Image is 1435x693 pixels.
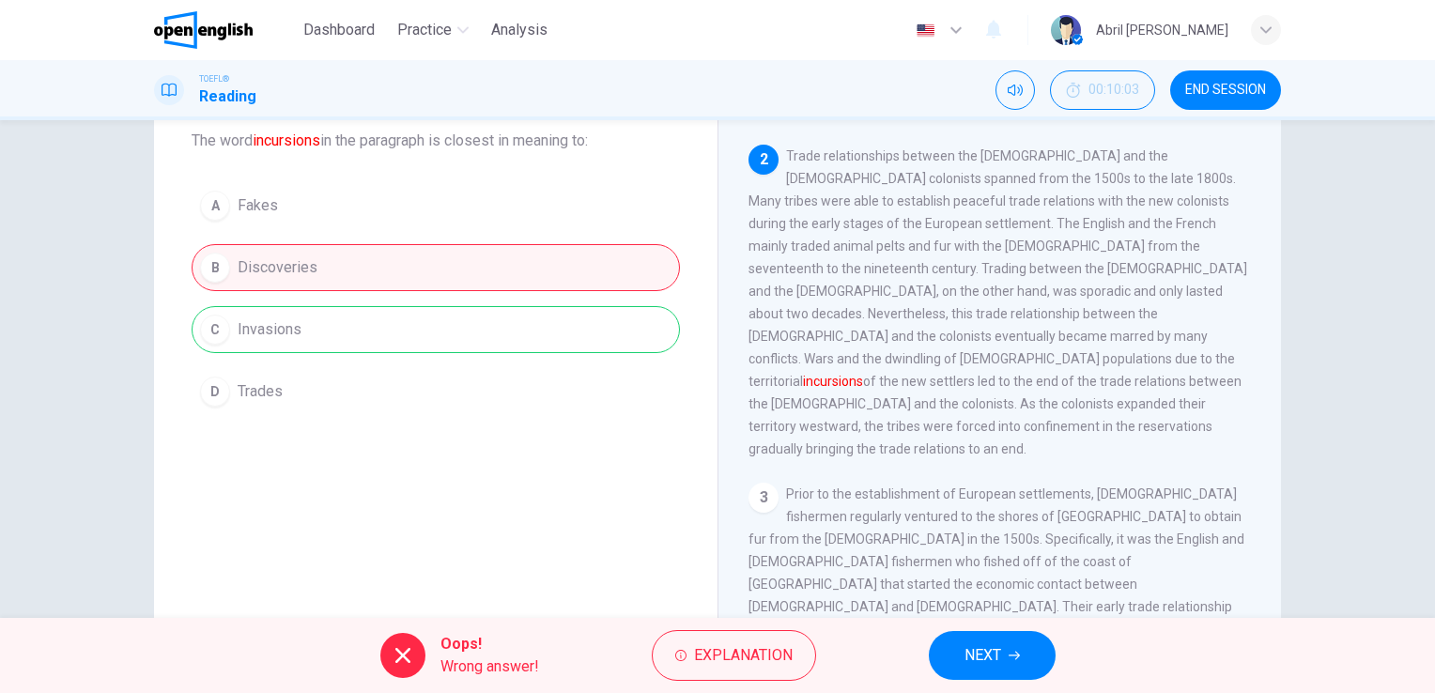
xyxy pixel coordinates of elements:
button: NEXT [929,631,1056,680]
div: Hide [1050,70,1155,110]
span: Wrong answer! [440,655,539,678]
font: incursions [253,131,320,149]
span: Trade relationships between the [DEMOGRAPHIC_DATA] and the [DEMOGRAPHIC_DATA] colonists spanned f... [748,148,1247,456]
button: END SESSION [1170,70,1281,110]
button: Practice [390,13,476,47]
span: Oops! [440,633,539,655]
span: The word in the paragraph is closest in meaning to: [192,130,680,152]
a: OpenEnglish logo [154,11,296,49]
span: Analysis [491,19,548,41]
span: 00:10:03 [1088,83,1139,98]
font: incursions [803,374,863,389]
img: en [914,23,937,38]
div: 2 [748,145,779,175]
button: Analysis [484,13,555,47]
button: 00:10:03 [1050,70,1155,110]
span: NEXT [964,642,1001,669]
span: TOEFL® [199,72,229,85]
button: Dashboard [296,13,382,47]
img: Profile picture [1051,15,1081,45]
span: Explanation [694,642,793,669]
img: OpenEnglish logo [154,11,253,49]
span: Dashboard [303,19,375,41]
span: END SESSION [1185,83,1266,98]
h1: Reading [199,85,256,108]
div: Abril [PERSON_NAME] [1096,19,1228,41]
button: Explanation [652,630,816,681]
div: Mute [995,70,1035,110]
span: Practice [397,19,452,41]
div: 3 [748,483,779,513]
